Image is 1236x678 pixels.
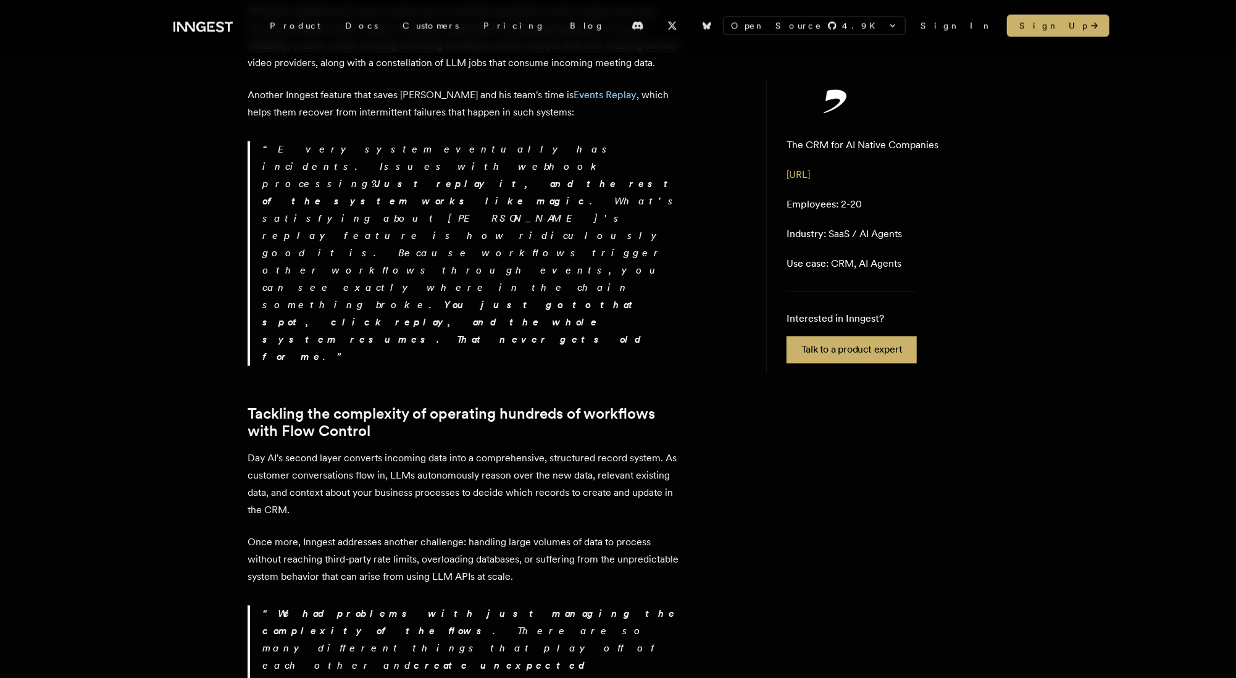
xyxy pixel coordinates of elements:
p: CRM, AI Agents [787,257,901,272]
span: Industry: [787,228,826,240]
a: Tackling the complexity of operating hundreds of workflows with Flow Control [248,406,680,440]
a: Events Replay [574,90,637,101]
a: X [659,16,686,36]
strong: Just replay it, and the rest of the system works like magic [262,178,677,207]
p: 2-20 [787,198,862,212]
a: Customers [390,15,471,37]
p: Every system eventually has incidents. Issues with webhook processing? . What's satisfying about ... [262,141,680,366]
a: [URL] [787,169,810,181]
p: SaaS / AI Agents [787,227,902,242]
div: Product [257,15,333,37]
strong: You just go to that spot, click replay, and the whole system resumes. That never gets old for me [262,299,644,363]
span: Employees: [787,199,838,211]
p: Another Inngest feature that saves [PERSON_NAME] and his team's time is , which helps them recove... [248,87,680,122]
a: Bluesky [693,16,720,36]
a: Docs [333,15,390,37]
a: Blog [557,15,617,37]
strong: We had problems with just managing the complexity of the flows [262,608,678,637]
a: Discord [624,16,651,36]
span: Open Source [731,20,822,32]
p: Interested in Inngest? [787,312,917,327]
span: Use case: [787,258,829,270]
a: Sign Up [1007,15,1109,37]
span: 4.9 K [842,20,883,32]
a: Sign In [921,20,992,32]
p: Once more, Inngest addresses another challenge: handling large volumes of data to process without... [248,534,680,586]
a: Pricing [471,15,557,37]
a: Talk to a product expert [787,337,917,364]
img: Day AI's logo [787,89,885,114]
p: The CRM for AI Native Companies [787,138,938,153]
p: Day AI's second layer converts incoming data into a comprehensive, structured record system. As c... [248,450,680,519]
